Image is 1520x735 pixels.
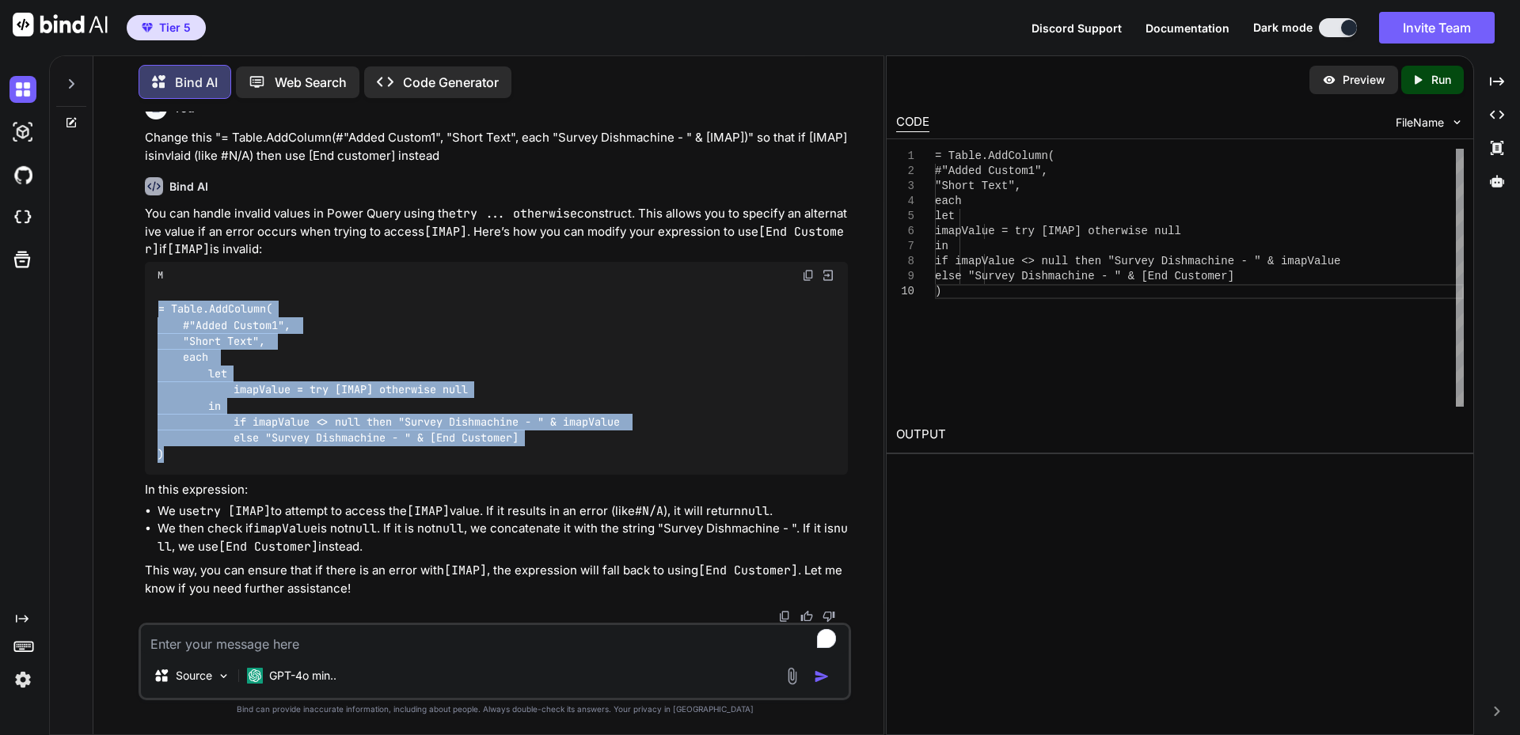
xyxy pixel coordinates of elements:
[139,703,851,715] p: Bind can provide inaccurate information, including about people. Always double-check its answers....
[802,269,815,282] img: copy
[800,610,813,623] img: like
[158,269,163,282] span: M
[896,239,914,254] div: 7
[269,668,336,684] p: GPT-4o min..
[199,503,271,519] code: try [IMAP]
[935,225,1181,237] span: imapValue = try [IMAP] otherwise null
[145,205,848,259] p: You can handle invalid values in Power Query using the construct. This allows you to specify an a...
[1187,255,1340,267] span: machine - " & imapValue
[9,204,36,231] img: cloudideIcon
[823,610,835,623] img: dislike
[145,562,848,597] p: This way, you can ensure that if there is an error with , the expression will fall back to using ...
[896,113,929,132] div: CODE
[158,502,848,521] li: We use to attempt to access the value. If it results in an error (like ), it will return .
[896,284,914,299] div: 10
[635,503,663,519] code: #N/A
[778,610,791,623] img: copy
[158,521,848,555] code: null
[9,161,36,188] img: githubDark
[9,76,36,103] img: darkChat
[158,301,626,462] code: = Table.AddColumn( #"Added Custom1", "Short Text", each let imapValue = try [IMAP] otherwise null...
[821,268,835,282] img: Open in Browser
[127,15,206,40] button: premiumTier 5
[1146,21,1229,35] span: Documentation
[145,129,848,165] p: Change this "= Table.AddColumn(#"Added Custom1", "Short Text", each "Survey Dishmachine - " & [IM...
[935,195,962,207] span: each
[814,669,830,684] img: icon
[896,179,914,194] div: 3
[456,206,577,222] code: try ... otherwise
[741,503,769,519] code: null
[896,224,914,239] div: 6
[1322,73,1336,87] img: preview
[1396,115,1444,131] span: FileName
[935,165,1048,177] span: #"Added Custom1",
[935,270,1187,282] span: else "Survey Dishmachine - " & [End Cu
[176,668,212,684] p: Source
[175,73,218,92] p: Bind AI
[13,13,108,36] img: Bind AI
[403,73,499,92] p: Code Generator
[896,164,914,179] div: 2
[887,416,1473,453] h2: OUTPUT
[896,194,914,209] div: 4
[145,481,848,499] p: In this expression:
[935,285,941,297] span: )
[141,625,849,654] textarea: To enrich screen reader interactions, please activate Accessibility in Grammarly extension settings
[142,23,153,32] img: premium
[935,255,1187,267] span: if imapValue <> null then "Survey Dish
[9,666,36,693] img: settings
[435,521,464,536] code: null
[9,119,36,146] img: darkAi-studio
[218,539,318,555] code: [End Customer]
[444,563,487,578] code: [IMAP]
[217,669,230,683] img: Pick Models
[275,73,347,92] p: Web Search
[783,667,801,685] img: attachment
[407,503,450,519] code: [IMAP]
[1032,20,1122,36] button: Discord Support
[1187,270,1234,282] span: stomer]
[169,179,208,195] h6: Bind AI
[896,149,914,164] div: 1
[1379,12,1495,44] button: Invite Team
[158,520,848,555] li: We then check if is not . If it is not , we concatenate it with the string "Survey Dishmachine - ...
[935,210,955,222] span: let
[424,224,467,240] code: [IMAP]
[253,521,317,536] code: imapValue
[935,240,948,252] span: in
[1146,20,1229,36] button: Documentation
[1253,20,1313,36] span: Dark mode
[896,209,914,224] div: 5
[935,180,1021,192] span: "Short Text",
[1032,21,1122,35] span: Discord Support
[247,668,263,684] img: GPT-4o mini
[896,269,914,284] div: 9
[167,241,210,257] code: [IMAP]
[1450,116,1464,129] img: chevron down
[935,150,1054,162] span: = Table.AddColumn(
[159,20,191,36] span: Tier 5
[1343,72,1385,88] p: Preview
[1431,72,1451,88] p: Run
[348,521,377,536] code: null
[896,254,914,269] div: 8
[698,563,798,578] code: [End Customer]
